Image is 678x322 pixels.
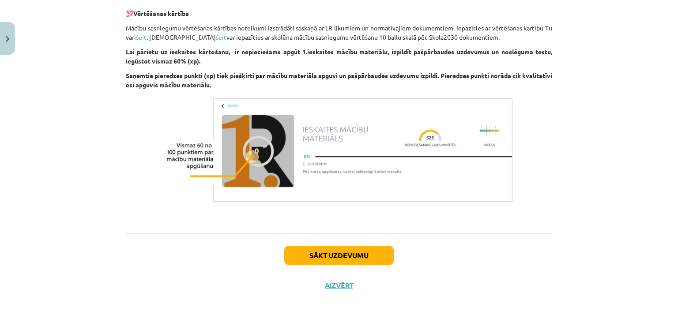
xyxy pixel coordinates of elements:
[133,9,189,17] strong: Vērtēšanas kārtība
[126,23,552,42] p: Mācību sasniegumu vērtēšanas kārtības noteikumi izstrādāti saskaņā ar LR likumiem un normatīvajie...
[136,33,147,41] a: šeit
[6,36,9,42] img: icon-close-lesson-0947bae3869378f0d4975bcd49f059093ad1ed9edebbc8119c70593378902aed.svg
[126,9,552,18] p: 💯
[216,33,226,41] a: šeit
[126,71,552,89] strong: Saņemtie pieredzes punkti (xp) tiek piešķirti par mācību materiāla apguvi un pašpārbaudes uzdevum...
[126,48,552,65] strong: Lai pārietu uz ieskaites kārtošanu, ir nepieciešams apgūt 1.ieskaites mācību materiālu, izpildīt ...
[284,246,394,265] button: Sākt uzdevumu
[322,281,356,290] button: Aizvērt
